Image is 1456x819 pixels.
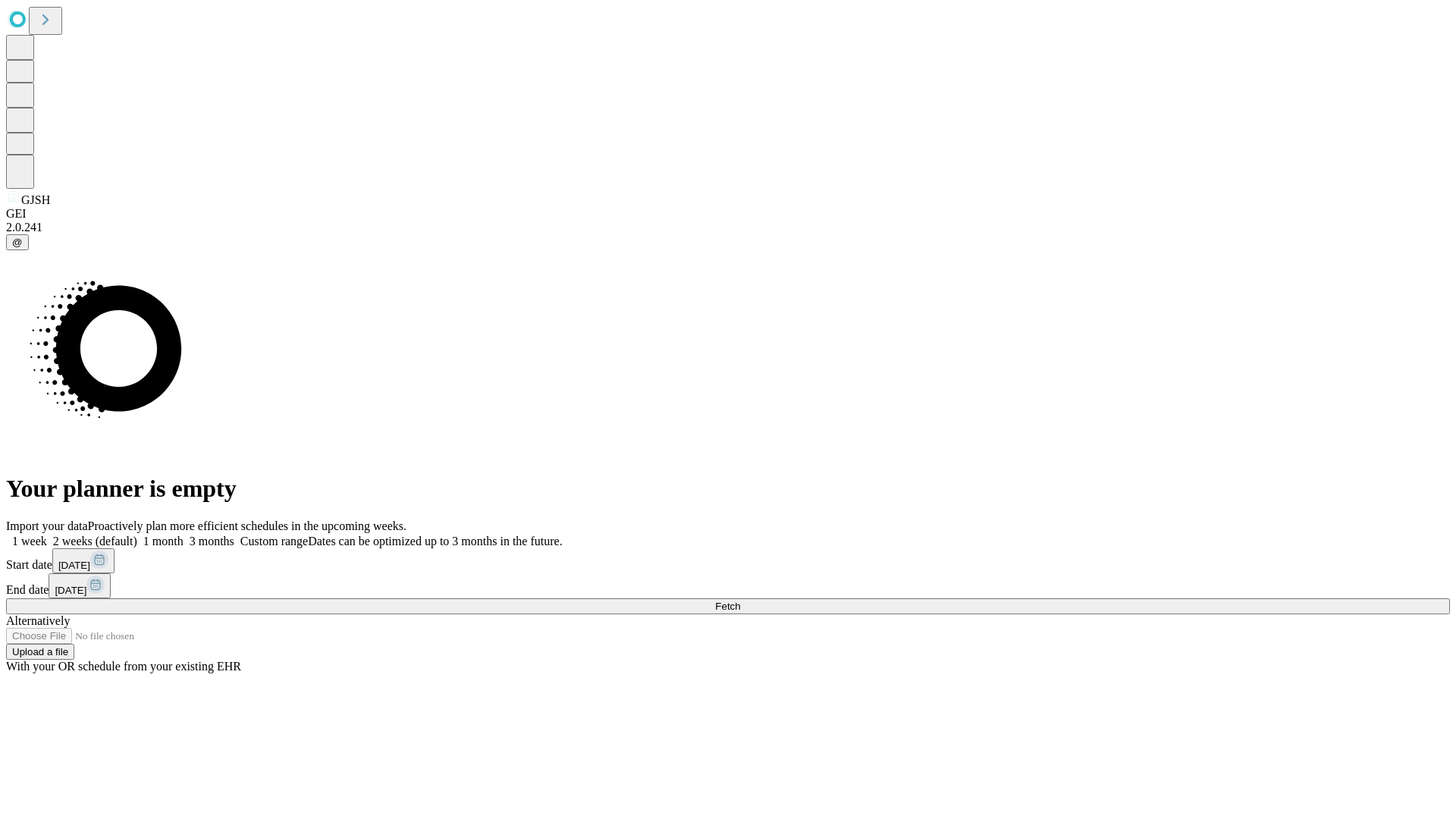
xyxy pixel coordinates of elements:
button: [DATE] [52,548,115,573]
span: With your OR schedule from your existing EHR [6,660,241,673]
span: Custom range [240,535,308,548]
span: Proactively plan more efficient schedules in the upcoming weeks. [88,519,406,532]
span: [DATE] [55,585,86,596]
span: 2 weeks (default) [53,535,137,548]
span: 1 week [12,535,47,548]
div: Start date [6,548,1450,573]
span: [DATE] [58,560,90,571]
span: GJSH [21,193,50,206]
span: @ [12,237,23,248]
span: Dates can be optimized up to 3 months in the future. [308,535,562,548]
div: GEI [6,207,1450,221]
span: Alternatively [6,614,70,627]
button: @ [6,234,29,250]
span: 1 month [143,535,184,548]
button: Fetch [6,598,1450,614]
span: Import your data [6,519,88,532]
button: [DATE] [49,573,111,598]
button: Upload a file [6,644,74,660]
h1: Your planner is empty [6,475,1450,503]
div: End date [6,573,1450,598]
span: 3 months [190,535,234,548]
span: Fetch [715,601,740,612]
div: 2.0.241 [6,221,1450,234]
